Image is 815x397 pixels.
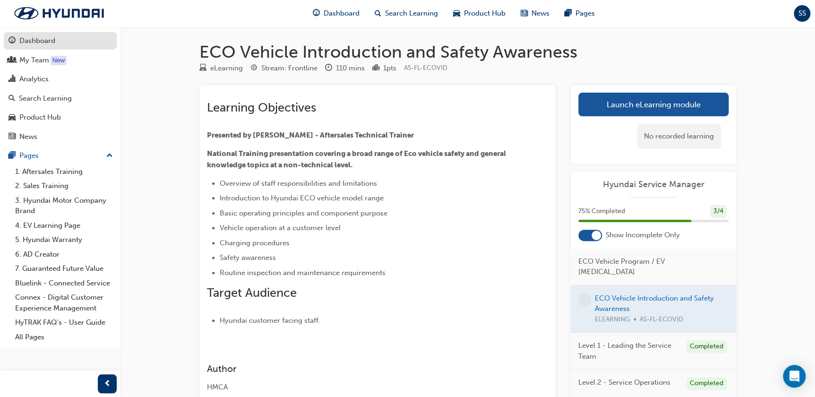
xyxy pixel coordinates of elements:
span: Dashboard [324,8,360,19]
div: No recorded learning [637,124,721,149]
h1: ECO Vehicle Introduction and Safety Awareness [199,42,736,62]
span: target-icon [250,64,257,73]
a: All Pages [11,330,117,345]
span: Target Audience [207,285,297,300]
span: clock-icon [325,64,332,73]
div: Product Hub [19,112,61,123]
span: chart-icon [9,75,16,84]
span: Routine inspection and maintenance requirements [220,268,386,277]
button: DashboardMy TeamAnalyticsSearch LearningProduct HubNews [4,30,117,147]
span: learningRecordVerb_NONE-icon [578,293,591,306]
a: pages-iconPages [557,4,602,23]
a: Bluelink - Connected Service [11,276,117,291]
div: Search Learning [19,93,72,104]
span: learningResourceType_ELEARNING-icon [199,64,206,73]
span: National Training presentation covering a broad range of Eco vehicle safety and general knowledge... [207,149,507,169]
div: Analytics [19,74,49,85]
span: news-icon [9,133,16,141]
div: eLearning [210,63,243,74]
a: search-iconSearch Learning [367,4,446,23]
span: podium-icon [372,64,379,73]
span: guage-icon [9,37,16,45]
div: Stream: Frontline [261,63,317,74]
a: 2. Sales Training [11,179,117,193]
span: pages-icon [565,8,572,19]
a: news-iconNews [513,4,557,23]
span: search-icon [375,8,381,19]
a: 4. EV Learning Page [11,218,117,233]
span: pages-icon [9,152,16,160]
span: News [532,8,549,19]
span: SS [798,8,806,19]
span: Learning resource code [404,64,447,72]
div: Stream [250,62,317,74]
a: Search Learning [4,90,117,107]
span: Search Learning [385,8,438,19]
span: - Aftersales Technical Trainer [315,131,414,139]
h3: Author [207,363,514,374]
a: car-iconProduct Hub [446,4,513,23]
a: HyTRAK FAQ's - User Guide [11,315,117,330]
span: 75 % Completed [578,206,625,217]
div: 110 mins [336,63,365,74]
div: Dashboard [19,35,55,46]
a: Connex - Digital Customer Experience Management [11,290,117,315]
span: car-icon [453,8,460,19]
a: My Team [4,52,117,69]
a: 3. Hyundai Motor Company Brand [11,193,117,218]
div: Tooltip anchor [51,56,67,65]
a: guage-iconDashboard [305,4,367,23]
div: HMCA [207,382,514,393]
button: SS [794,5,810,22]
span: Show Incomplete Only [606,230,680,241]
span: news-icon [521,8,528,19]
a: 1. Aftersales Training [11,164,117,179]
span: Level 2 - Service Operations [578,377,670,388]
span: search-icon [9,95,15,103]
span: guage-icon [313,8,320,19]
a: Analytics [4,70,117,88]
span: Safety awareness [220,253,276,262]
a: 7. Guaranteed Future Value [11,261,117,276]
span: prev-icon [104,378,111,390]
span: Product Hub [464,8,506,19]
div: News [19,131,37,142]
div: Completed [686,377,727,390]
span: Learning Objectives [207,100,316,115]
span: Introduction to Hyundai ECO vehicle model range [220,194,384,202]
span: people-icon [9,56,16,65]
span: Vehicle operation at a customer level [220,224,341,232]
div: Completed [686,340,727,353]
a: News [4,128,117,146]
div: Points [372,62,396,74]
span: Charging procedures [220,239,290,247]
div: Type [199,62,243,74]
a: Hyundai Service Manager [578,179,729,190]
a: 5. Hyundai Warranty [11,233,117,247]
div: 1 pts [383,63,396,74]
span: car-icon [9,113,16,122]
button: Pages [4,147,117,164]
span: Level 1 - Leading the Service Team [578,340,679,362]
a: Dashboard [4,32,117,50]
span: Basic operating principles and component purpose [220,209,387,217]
a: Product Hub [4,109,117,126]
div: Open Intercom Messenger [783,365,806,388]
span: up-icon [106,150,113,162]
div: 3 / 4 [710,205,727,218]
span: Presented by [PERSON_NAME] [207,131,313,139]
span: ECO Vehicle Program / EV [MEDICAL_DATA] [578,256,721,277]
a: 6. AD Creator [11,247,117,262]
img: Trak [5,3,113,23]
span: Pages [575,8,595,19]
div: My Team [19,55,49,66]
a: Launch eLearning module [578,93,729,116]
span: Overview of staff responsibilities and limitations [220,179,377,188]
div: Pages [19,150,39,161]
span: Hyundai customer facing staff. [220,316,320,325]
div: Duration [325,62,365,74]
